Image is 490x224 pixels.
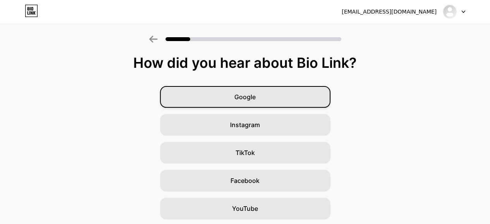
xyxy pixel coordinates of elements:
span: Instagram [230,120,260,129]
img: bigcountryaccounting [442,4,457,19]
span: YouTube [232,204,258,213]
div: How did you hear about Bio Link? [4,55,486,71]
span: Facebook [230,176,260,185]
span: TikTok [236,148,255,157]
span: Google [234,92,256,102]
div: [EMAIL_ADDRESS][DOMAIN_NAME] [342,8,437,16]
